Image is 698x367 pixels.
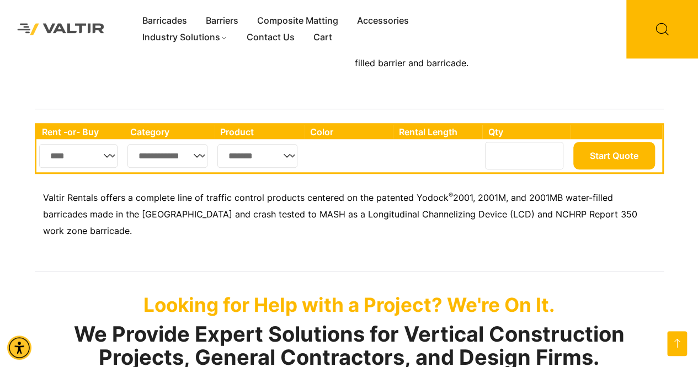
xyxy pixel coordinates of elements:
a: Accessories [348,13,418,29]
select: Single select [217,144,297,168]
div: Accessibility Menu [7,336,31,360]
button: Start Quote [573,142,655,169]
a: Industry Solutions [133,29,237,46]
select: Single select [39,144,118,168]
span: Valtir Rentals offers a complete line of traffic control products centered on the patented Yodock [43,192,449,203]
a: Barriers [196,13,248,29]
th: Rental Length [393,125,482,139]
th: Qty [482,125,570,139]
a: Open this option [667,331,687,356]
a: Contact Us [237,29,304,46]
a: Cart [304,29,342,46]
span: 2001, 2001M, and 2001MB water-filled barricades made in the [GEOGRAPHIC_DATA] and crash tested to... [43,192,637,236]
input: Number [485,142,563,169]
th: Rent -or- Buy [36,125,125,139]
th: Product [215,125,305,139]
p: Looking for Help with a Project? We're On It. [35,293,664,316]
a: Barricades [133,13,196,29]
img: Valtir Rentals [8,14,114,44]
th: Color [305,125,393,139]
a: Composite Matting [248,13,348,29]
th: Category [125,125,215,139]
sup: ® [449,191,453,199]
select: Single select [127,144,208,168]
